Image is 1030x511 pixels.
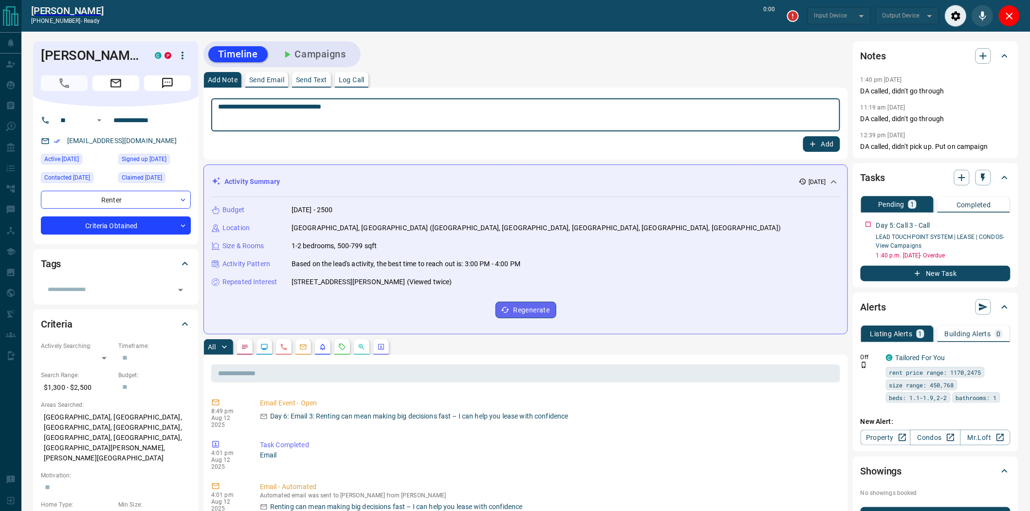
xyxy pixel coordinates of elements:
[861,86,1011,96] p: DA called, didn't go through
[260,492,836,499] p: Automated email was sent to [PERSON_NAME] from [PERSON_NAME]
[861,44,1011,68] div: Notes
[861,266,1011,281] button: New Task
[44,154,79,164] span: Active [DATE]
[319,343,327,351] svg: Listing Alerts
[889,367,981,377] span: rent price range: 1170,2475
[41,371,113,380] p: Search Range:
[260,343,268,351] svg: Lead Browsing Activity
[222,205,245,215] p: Budget
[260,440,836,450] p: Task Completed
[886,354,893,361] div: condos.ca
[861,299,886,315] h2: Alerts
[960,430,1011,445] a: Mr.Loft
[93,114,105,126] button: Open
[945,330,991,337] p: Building Alerts
[144,75,191,91] span: Message
[260,450,836,460] p: Email
[861,48,886,64] h2: Notes
[292,223,781,233] p: [GEOGRAPHIC_DATA], [GEOGRAPHIC_DATA] ([GEOGRAPHIC_DATA], [GEOGRAPHIC_DATA], [GEOGRAPHIC_DATA], [G...
[861,417,1011,427] p: New Alert:
[208,46,268,62] button: Timeline
[211,456,245,470] p: Aug 12 2025
[211,415,245,428] p: Aug 12 2025
[861,114,1011,124] p: DA called, didn't go through
[296,76,327,83] p: Send Text
[496,302,556,318] button: Regenerate
[956,201,991,208] p: Completed
[224,177,280,187] p: Activity Summary
[896,354,945,362] a: Tailored For You
[861,132,905,139] p: 12:39 pm [DATE]
[41,312,191,336] div: Criteria
[118,154,191,167] div: Tue Aug 18 2020
[222,277,277,287] p: Repeated Interest
[67,137,177,145] a: [EMAIL_ADDRESS][DOMAIN_NAME]
[41,256,61,272] h2: Tags
[41,342,113,350] p: Actively Searching:
[41,172,113,186] div: Sun Aug 10 2025
[208,344,216,350] p: All
[861,430,911,445] a: Property
[861,463,902,479] h2: Showings
[41,409,191,466] p: [GEOGRAPHIC_DATA], [GEOGRAPHIC_DATA], [GEOGRAPHIC_DATA], [GEOGRAPHIC_DATA], [GEOGRAPHIC_DATA], [G...
[358,343,366,351] svg: Opportunities
[861,489,1011,497] p: No showings booked
[31,17,104,25] p: [PHONE_NUMBER] -
[41,380,113,396] p: $1,300 - $2,500
[41,75,88,91] span: Call
[377,343,385,351] svg: Agent Actions
[956,393,997,402] span: bathrooms: 1
[292,205,333,215] p: [DATE] - 2500
[118,500,191,509] p: Min Size:
[54,138,60,145] svg: Email Verified
[870,330,913,337] p: Listing Alerts
[292,241,377,251] p: 1-2 bedrooms, 500-799 sqft
[118,371,191,380] p: Budget:
[876,234,1005,249] a: LEAD TOUCHPOINT SYSTEM | LEASE | CONDOS- View Campaigns
[41,48,140,63] h1: [PERSON_NAME]
[41,500,113,509] p: Home Type:
[861,166,1011,189] div: Tasks
[211,450,245,456] p: 4:01 pm
[249,76,284,83] p: Send Email
[876,251,1011,260] p: 1:40 p.m. [DATE] - Overdue
[997,330,1001,337] p: 0
[41,252,191,275] div: Tags
[211,408,245,415] p: 8:49 pm
[222,223,250,233] p: Location
[155,52,162,59] div: condos.ca
[165,52,171,59] div: property.ca
[122,173,162,182] span: Claimed [DATE]
[122,154,166,164] span: Signed up [DATE]
[212,173,840,191] div: Activity Summary[DATE]
[260,482,836,492] p: Email - Automated
[339,76,365,83] p: Log Call
[861,170,885,185] h2: Tasks
[861,362,867,368] svg: Push Notification Only
[241,343,249,351] svg: Notes
[41,154,113,167] div: Tue Aug 05 2025
[764,5,775,27] p: 0:00
[270,411,569,421] p: Day 6: Email 3: Renting can mean making big decisions fast – I can help you lease with confidence
[292,259,520,269] p: Based on the lead's activity, the best time to reach out is: 3:00 PM - 4:00 PM
[272,46,356,62] button: Campaigns
[211,492,245,498] p: 4:01 pm
[41,191,191,209] div: Renter
[803,136,840,152] button: Add
[889,393,947,402] span: beds: 1.1-1.9,2-2
[118,172,191,186] div: Fri May 28 2021
[338,343,346,351] svg: Requests
[41,316,73,332] h2: Criteria
[910,201,914,208] p: 1
[945,5,967,27] div: Audio Settings
[41,471,191,480] p: Motivation:
[222,241,264,251] p: Size & Rooms
[84,18,100,24] span: ready
[919,330,922,337] p: 1
[31,5,104,17] a: [PERSON_NAME]
[998,5,1020,27] div: Close
[972,5,993,27] div: Mute
[861,459,1011,483] div: Showings
[861,104,905,111] p: 11:19 am [DATE]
